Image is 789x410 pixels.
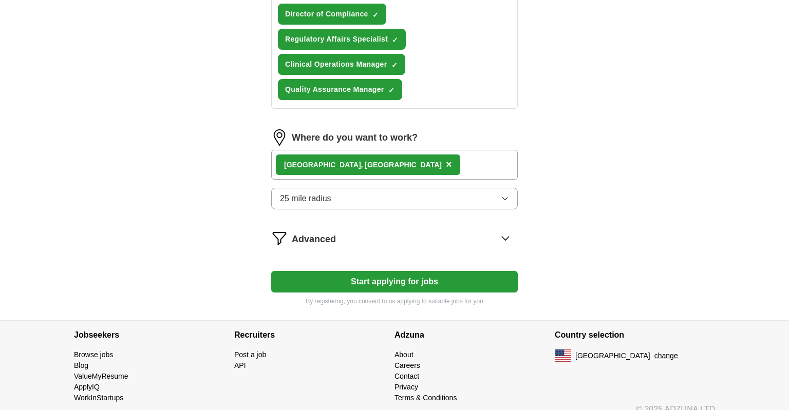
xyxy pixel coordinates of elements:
[278,79,402,100] button: Quality Assurance Manager✓
[292,131,418,145] label: Where do you want to work?
[271,230,288,246] img: filter
[74,350,113,359] a: Browse jobs
[394,394,457,402] a: Terms & Conditions
[278,54,405,75] button: Clinical Operations Manager✓
[394,372,419,380] a: Contact
[284,160,442,170] div: , [GEOGRAPHIC_DATA]
[234,361,246,369] a: API
[74,383,100,391] a: ApplyIQ
[284,161,361,169] strong: [GEOGRAPHIC_DATA]
[271,271,518,292] button: Start applying for jobs
[392,36,398,44] span: ✓
[292,232,336,246] span: Advanced
[280,192,331,205] span: 25 mile radius
[271,188,518,209] button: 25 mile radius
[234,350,266,359] a: Post a job
[391,61,398,69] span: ✓
[394,361,420,369] a: Careers
[555,321,715,349] h4: Country selection
[394,350,414,359] a: About
[388,86,394,94] span: ✓
[285,84,384,95] span: Quality Assurance Manager
[446,157,452,172] button: ×
[271,297,518,306] p: By registering, you consent to us applying to suitable jobs for you
[278,29,406,50] button: Regulatory Affairs Specialist✓
[285,34,388,45] span: Regulatory Affairs Specialist
[372,11,379,19] span: ✓
[74,372,128,380] a: ValueMyResume
[74,361,88,369] a: Blog
[446,159,452,170] span: ×
[271,129,288,146] img: location.png
[394,383,418,391] a: Privacy
[654,350,678,361] button: change
[555,349,571,362] img: US flag
[285,9,368,19] span: Director of Compliance
[74,394,123,402] a: WorkInStartups
[575,350,650,361] span: [GEOGRAPHIC_DATA]
[278,4,386,25] button: Director of Compliance✓
[285,59,387,70] span: Clinical Operations Manager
